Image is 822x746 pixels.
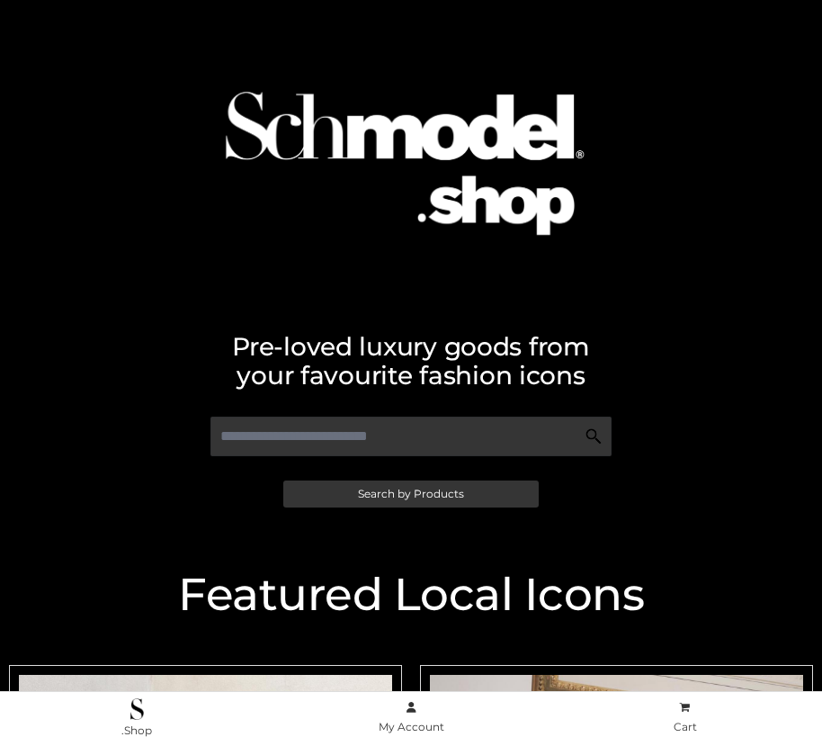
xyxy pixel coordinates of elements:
[130,698,144,720] img: .Shop
[548,697,822,738] a: Cart
[674,720,697,733] span: Cart
[9,332,813,390] h2: Pre-loved luxury goods from your favourite fashion icons
[379,720,444,733] span: My Account
[274,697,549,738] a: My Account
[358,489,464,499] span: Search by Products
[585,427,603,445] img: Search Icon
[121,724,152,737] span: .Shop
[283,481,539,508] a: Search by Products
